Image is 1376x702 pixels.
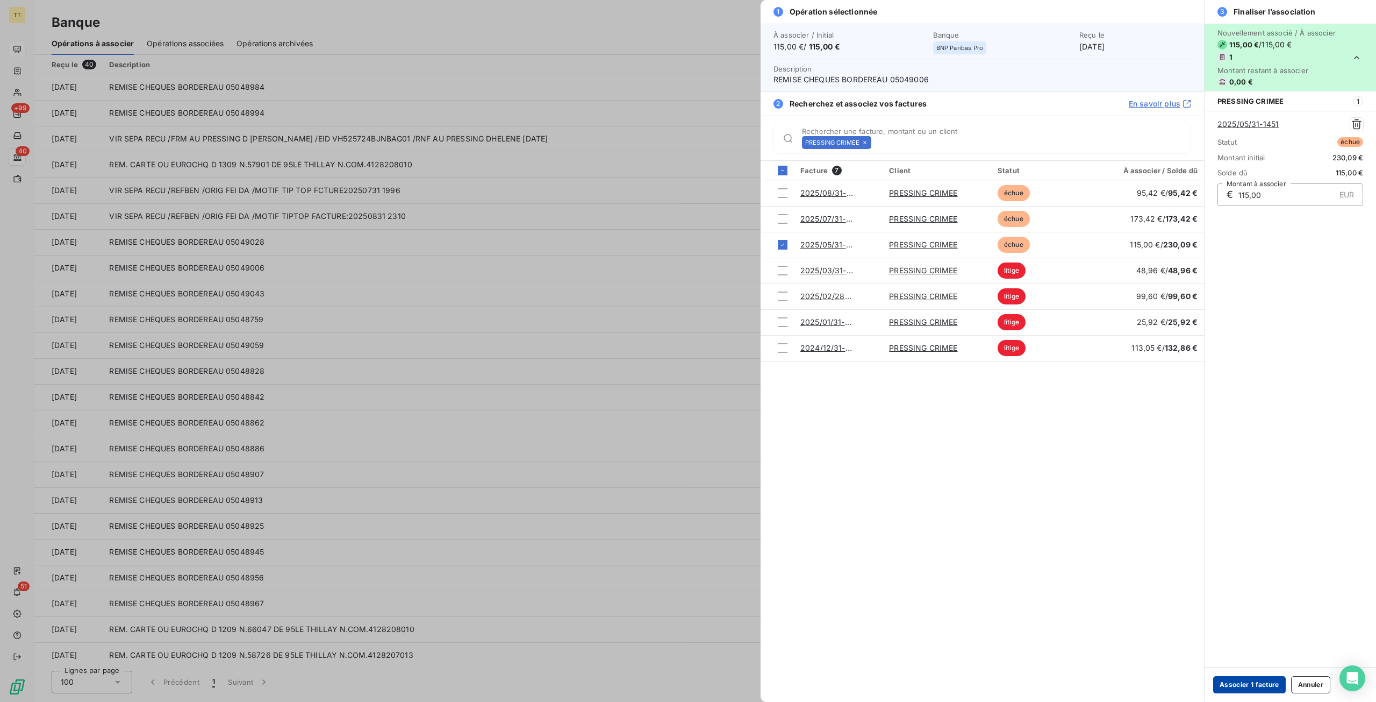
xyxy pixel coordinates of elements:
[1136,266,1198,275] span: 48,96 € /
[1136,292,1198,301] span: 99,60 € /
[889,188,957,197] a: PRESSING CRIMEE
[1353,96,1363,106] span: 1
[1165,343,1198,352] span: 132,86 €
[1336,168,1363,177] span: 115,00 €
[1137,317,1198,327] span: 25,92 € /
[1088,166,1198,175] div: À associer / Solde dû
[998,166,1075,175] div: Statut
[1217,153,1265,162] span: Montant initial
[1079,31,1191,52] div: [DATE]
[800,343,864,352] a: 2024/12/31-2872
[998,211,1030,227] span: échue
[800,317,864,327] a: 2025/01/31-0246
[1129,98,1191,109] a: En savoir plus
[998,314,1026,330] span: litige
[889,266,957,275] a: PRESSING CRIMEE
[800,188,866,197] a: 2025/08/31-2388
[809,42,840,51] span: 115,00 €
[1229,77,1253,86] span: 0,00 €
[800,292,867,301] a: 2025/02/28-0495
[998,340,1026,356] span: litige
[790,98,927,109] span: Recherchez et associez vos factures
[773,99,783,109] span: 2
[1168,266,1198,275] span: 48,96 €
[1217,168,1248,177] span: Solde dû
[1217,29,1336,37] span: Nouvellement associé / À associer
[800,214,865,223] a: 2025/07/31-2096
[1259,39,1292,50] span: / 115,00 €
[773,31,927,39] span: À associer / Initial
[1168,292,1198,301] span: 99,60 €
[933,31,1073,39] span: Banque
[1337,137,1363,147] span: échue
[773,65,812,73] span: Description
[1137,188,1198,197] span: 95,42 € /
[800,266,864,275] a: 2025/03/31-0810
[1131,343,1198,352] span: 113,05 € /
[773,7,783,17] span: 1
[1234,6,1315,17] span: Finaliser l’association
[1165,214,1198,223] span: 173,42 €
[1168,188,1198,197] span: 95,42 €
[1229,40,1259,49] span: 115,00 €
[889,240,957,249] a: PRESSING CRIMEE
[889,292,957,301] a: PRESSING CRIMEE
[889,343,957,352] a: PRESSING CRIMEE
[1332,153,1363,162] span: 230,09 €
[1217,66,1336,75] span: Montant restant à associer
[800,166,876,175] div: Facture
[832,166,842,175] span: 7
[889,214,957,223] a: PRESSING CRIMEE
[1130,240,1198,249] span: 115,00 € /
[773,74,1191,85] span: REMISE CHEQUES BORDEREAU 05049006
[1213,676,1286,693] button: Associer 1 facture
[790,6,877,17] span: Opération sélectionnée
[998,237,1030,253] span: échue
[998,185,1030,201] span: échue
[998,288,1026,304] span: litige
[1229,53,1232,61] span: 1
[1163,240,1198,249] span: 230,09 €
[805,139,859,146] span: PRESSING CRIMEE
[889,317,957,327] a: PRESSING CRIMEE
[1168,317,1198,327] span: 25,92 €
[876,137,1191,148] input: placeholder
[889,166,985,175] div: Client
[1291,676,1330,693] button: Annuler
[1079,31,1191,39] span: Reçu le
[1339,665,1365,691] div: Open Intercom Messenger
[800,240,862,249] a: 2025/05/31-1451
[773,41,927,52] span: 115,00 € /
[1130,214,1198,223] span: 173,42 € /
[1217,7,1227,17] span: 3
[1217,97,1284,105] span: PRESSING CRIMEE
[1217,119,1279,130] a: 2025/05/31-1451
[1217,138,1237,146] span: Statut
[998,263,1026,279] span: litige
[936,45,983,51] span: BNP Paribas Pro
